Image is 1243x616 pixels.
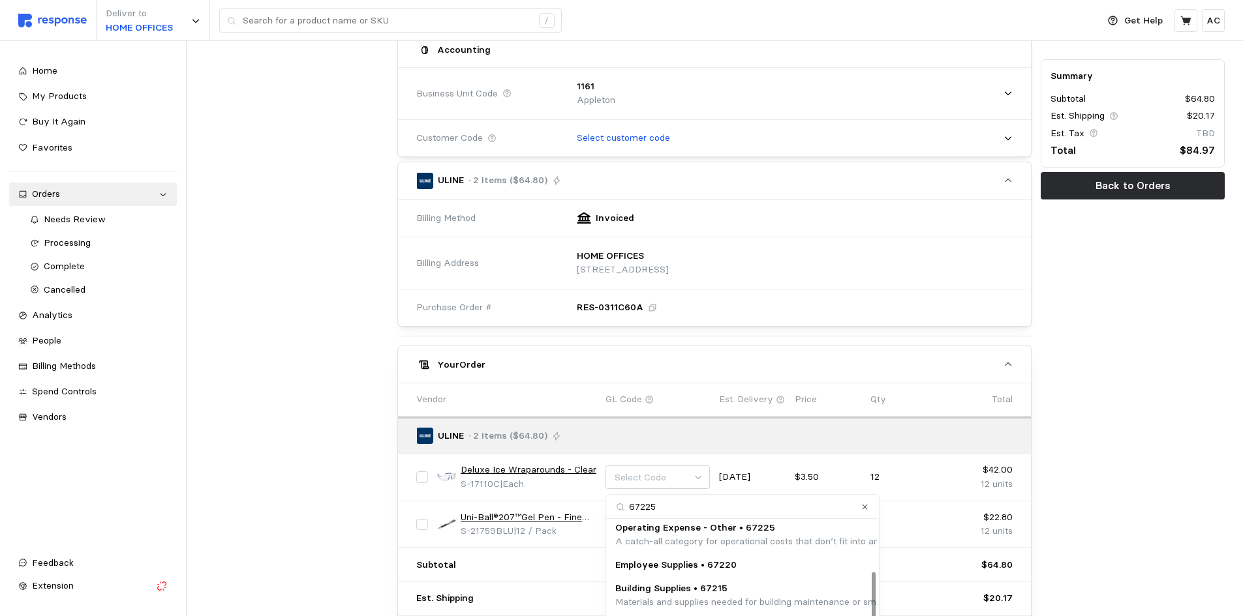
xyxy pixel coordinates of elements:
span: | 12 / Pack [514,525,557,536]
span: S-17110C [461,478,500,490]
a: Orders [9,183,177,206]
button: Select Code [606,465,710,490]
p: Qty [870,392,886,407]
p: 12 [870,470,937,484]
input: Search [606,495,877,519]
span: My Products [32,90,87,102]
p: $64.80 [1185,93,1215,107]
p: · 2 Items ($64.80) [468,429,547,443]
p: HOME OFFICES [106,21,173,35]
span: Favorites [32,141,72,153]
p: Select customer code [577,131,670,145]
span: Extension [32,579,74,591]
a: Home [9,59,177,83]
p: Materials and supplies needed for building maintenance or small-scale improvements, such as paint... [615,595,1148,609]
h5: Your Order [437,358,485,372]
img: svg%3e [18,14,87,27]
p: Price [795,392,817,407]
p: $20.17 [983,591,1013,606]
p: Subtotal [416,558,456,572]
span: Vendors [32,411,67,422]
button: AC [1202,9,1225,32]
p: Appleton [577,93,615,108]
a: Processing [21,231,177,255]
button: Back to Orders [1041,173,1225,200]
p: 1 [870,518,937,532]
a: People [9,329,177,353]
a: Favorites [9,136,177,160]
span: Billing Methods [32,360,96,372]
div: ULINE· 2 Items ($64.80) [398,199,1031,326]
a: Complete [21,255,177,278]
h5: Summary [1051,69,1215,83]
span: Purchase Order # [416,301,492,315]
span: Feedback [32,557,74,568]
p: Total [1051,143,1076,159]
a: Needs Review [21,208,177,231]
h5: Accounting [437,43,491,57]
p: Subtotal [1051,93,1086,107]
button: Get Help [1100,8,1171,33]
p: Est. Shipping [416,591,474,606]
button: Extension [9,574,177,598]
p: $64.80 [981,558,1013,572]
span: Billing Method [416,211,476,226]
p: HOME OFFICES [577,249,644,263]
p: Est. Delivery [719,392,773,407]
span: People [32,334,61,346]
button: YourOrder [398,346,1031,383]
p: [DATE] [719,470,786,484]
p: RES-0311C60A [577,301,643,315]
span: Needs Review [44,213,106,225]
p: $42.00 [946,463,1013,477]
span: Processing [44,237,91,248]
div: / [539,13,555,29]
span: Analytics [32,309,72,321]
span: Select Code [615,471,666,483]
div: Orders [32,187,154,201]
img: S-21759BLU [437,515,456,534]
p: TBD [1196,126,1215,141]
a: Buy It Again [9,110,177,134]
p: AC [1206,14,1220,28]
span: Business Unit Code [416,87,498,101]
p: A catch-all category for operational costs that don’t fit into any predefined supply categories. [615,535,1012,549]
span: Billing Address [416,256,479,271]
p: Total [992,392,1013,407]
p: Est. Tax [1051,126,1084,141]
p: Building Supplies • 67215 [615,581,1148,596]
p: Back to Orders [1096,178,1171,194]
a: Billing Methods [9,355,177,378]
p: GL Code [606,392,642,407]
a: Analytics [9,304,177,327]
p: · 2 Items ($64.80) [468,173,547,188]
p: $20.17 [1187,110,1215,124]
a: Cancelled [21,278,177,302]
span: Home [32,65,57,76]
p: Employee Supplies • 67220 [615,558,737,572]
span: Customer Code [416,131,483,145]
p: Invoiced [596,211,634,226]
p: Operating Expense - Other • 67225 [615,521,1012,535]
button: Feedback [9,551,177,575]
p: ULINE [438,173,464,188]
p: $3.50 [795,470,861,484]
input: Search for a product name or SKU [243,9,532,33]
a: Vendors [9,405,177,429]
img: S-17110C [437,468,456,487]
p: Deliver to [106,7,173,21]
p: ULINE [438,429,464,443]
p: $22.80 [946,510,1013,525]
a: My Products [9,85,177,108]
p: $84.97 [1180,143,1215,159]
p: 1161 [577,80,594,94]
p: Vendor [416,392,446,407]
a: Deluxe Ice Wraparounds - Clear [461,463,596,477]
a: Uni-Ball®207™Gel Pen - Fine Tip, Blue [461,510,596,525]
button: ULINE· 2 Items ($64.80) [398,162,1031,199]
span: Cancelled [44,284,85,295]
button: Clear value [859,501,871,513]
p: Get Help [1124,14,1163,28]
span: Complete [44,260,85,272]
span: Buy It Again [32,115,85,127]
